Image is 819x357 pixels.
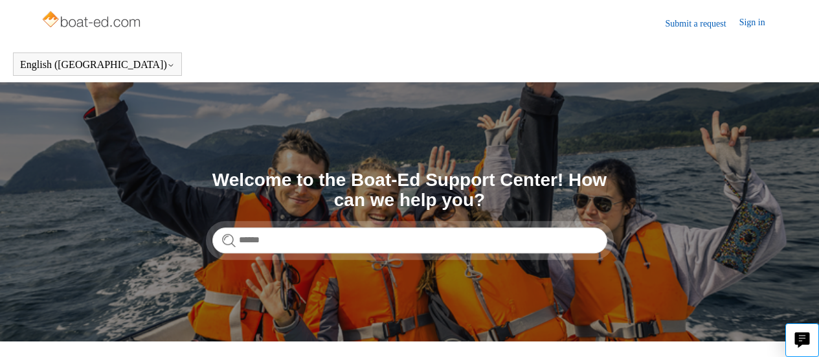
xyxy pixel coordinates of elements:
a: Submit a request [666,17,739,30]
button: Live chat [785,323,819,357]
input: Search [212,227,607,253]
h1: Welcome to the Boat-Ed Support Center! How can we help you? [212,170,607,211]
a: Sign in [739,16,778,31]
img: Boat-Ed Help Center home page [41,8,144,34]
button: English ([GEOGRAPHIC_DATA]) [20,59,175,71]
